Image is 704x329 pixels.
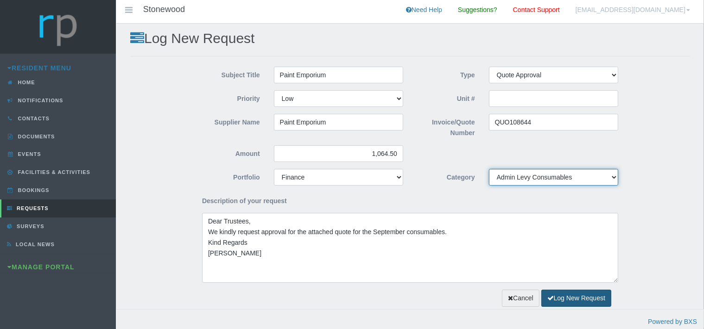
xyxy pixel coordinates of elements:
span: Local News [13,242,55,247]
span: Home [16,80,35,85]
h4: Stonewood [143,5,185,14]
span: Surveys [14,223,44,229]
span: Notifications [16,98,63,103]
label: Subject Title [195,67,267,81]
span: Requests [14,205,49,211]
h2: Log New Request [130,31,690,46]
label: Description of your request [195,192,294,206]
label: Portfolio [195,169,267,183]
label: Supplier Name [195,114,267,128]
span: Contacts [16,116,50,121]
label: Unit # [410,90,482,104]
a: Powered by BXS [648,318,697,325]
a: Manage Portal [7,263,75,271]
a: Cancel [502,290,539,307]
label: Invoice/Quote Number [410,114,482,138]
label: Priority [195,90,267,104]
label: Type [410,67,482,81]
span: Documents [16,134,55,139]
label: Amount [195,145,267,159]
span: Facilities & Activities [16,169,90,175]
a: Resident Menu [7,64,71,72]
label: Category [410,169,482,183]
span: Bookings [16,187,50,193]
span: Events [16,151,41,157]
button: Log New Request [541,290,611,307]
